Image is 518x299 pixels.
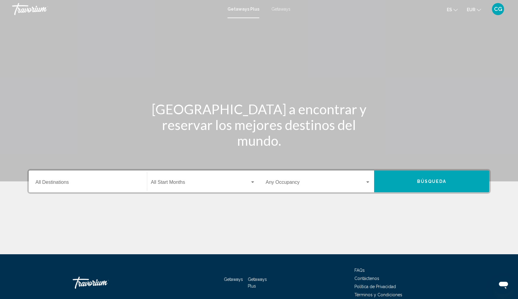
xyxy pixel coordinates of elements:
[467,7,475,12] span: EUR
[73,274,133,292] a: Travorium
[354,276,379,281] a: Contáctenos
[227,7,259,11] a: Getaways Plus
[29,171,489,192] div: Search widget
[12,3,221,15] a: Travorium
[447,7,452,12] span: es
[354,292,402,297] a: Términos y Condiciones
[354,268,365,273] a: FAQs
[145,101,373,148] h1: [GEOGRAPHIC_DATA] a encontrar y reservar los mejores destinos del mundo.
[494,6,502,12] span: CG
[224,277,243,282] a: Getaways
[248,277,267,288] a: Getaways Plus
[447,5,458,14] button: Change language
[467,5,481,14] button: Change currency
[494,275,513,294] iframe: Botón para iniciar la ventana de mensajería
[490,3,506,15] button: User Menu
[417,179,447,184] span: Búsqueda
[271,7,291,11] a: Getaways
[374,171,489,192] button: Búsqueda
[354,284,396,289] a: Política de Privacidad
